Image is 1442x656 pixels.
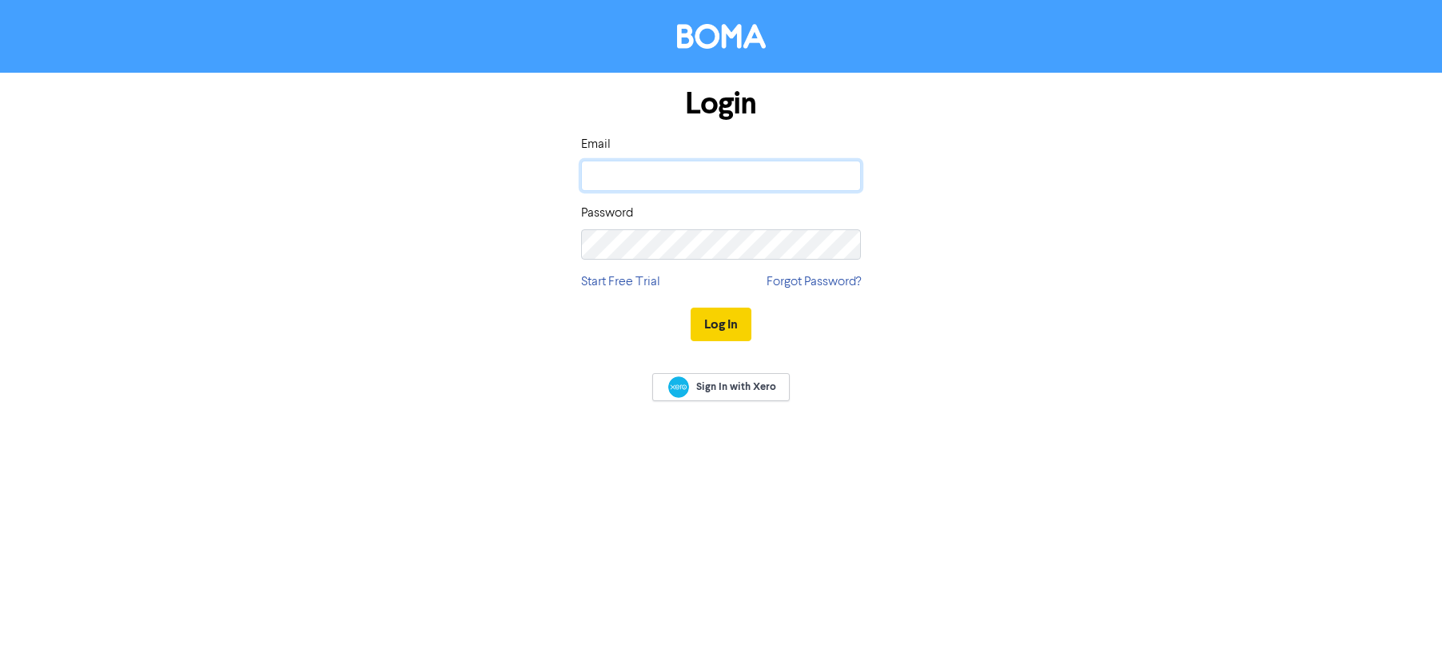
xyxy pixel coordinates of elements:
h1: Login [581,85,861,122]
span: Sign In with Xero [696,380,776,394]
a: Sign In with Xero [652,373,790,401]
img: BOMA Logo [677,24,766,49]
img: Xero logo [668,376,689,398]
label: Email [581,135,611,154]
label: Password [581,204,633,223]
a: Forgot Password? [767,272,861,292]
a: Start Free Trial [581,272,660,292]
button: Log In [691,308,751,341]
